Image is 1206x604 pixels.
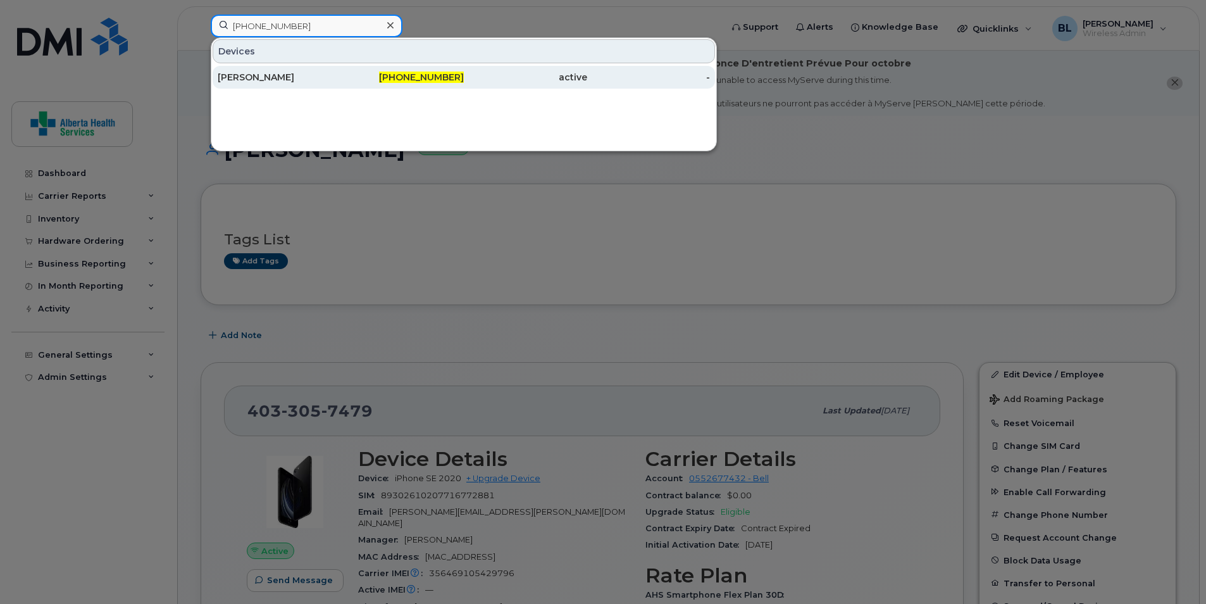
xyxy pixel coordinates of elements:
[213,39,715,63] div: Devices
[213,66,715,89] a: [PERSON_NAME][PHONE_NUMBER]active-
[464,71,587,84] div: active
[587,71,711,84] div: -
[379,72,464,83] span: [PHONE_NUMBER]
[218,71,341,84] div: [PERSON_NAME]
